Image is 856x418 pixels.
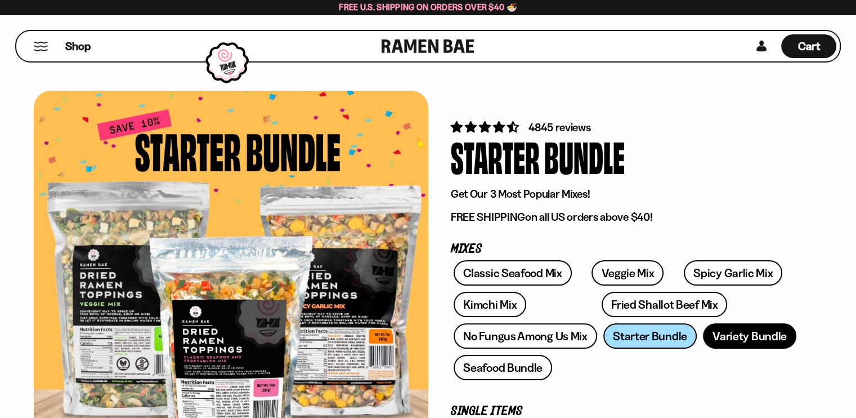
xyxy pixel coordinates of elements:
p: on all US orders above $40! [451,210,800,224]
a: Fried Shallot Beef Mix [602,292,727,317]
div: Starter [451,135,540,177]
span: 4.71 stars [451,120,521,134]
a: Classic Seafood Mix [454,260,571,286]
span: 4845 reviews [528,121,591,134]
a: Variety Bundle [703,323,796,349]
a: No Fungus Among Us Mix [454,323,597,349]
span: Cart [798,39,820,53]
button: Mobile Menu Trigger [33,42,48,51]
p: Mixes [451,244,800,255]
a: Shop [65,34,91,58]
div: Bundle [544,135,625,177]
a: Veggie Mix [591,260,664,286]
span: Free U.S. Shipping on Orders over $40 🍜 [339,2,517,12]
p: Get Our 3 Most Popular Mixes! [451,187,800,201]
a: Kimchi Mix [454,292,526,317]
a: Seafood Bundle [454,355,552,380]
p: Single Items [451,406,800,417]
strong: FREE SHIPPING [451,210,525,224]
a: Spicy Garlic Mix [684,260,782,286]
div: Cart [781,31,836,61]
span: Shop [65,39,91,54]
